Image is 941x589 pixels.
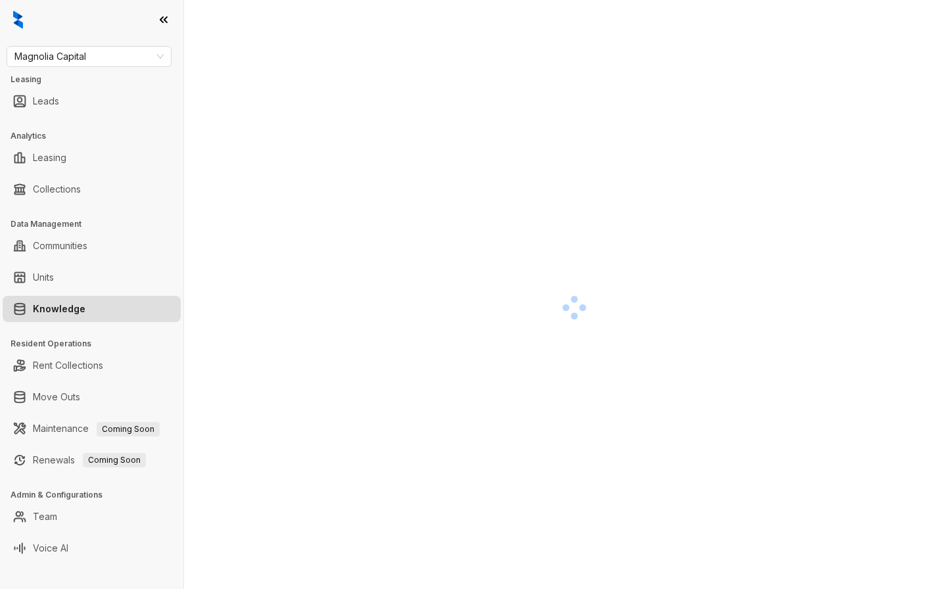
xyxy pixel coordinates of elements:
a: Rent Collections [33,352,103,379]
a: RenewalsComing Soon [33,447,146,473]
a: Leasing [33,145,66,171]
span: Magnolia Capital [14,47,164,66]
a: Communities [33,233,87,259]
h3: Resident Operations [11,338,183,350]
h3: Admin & Configurations [11,489,183,501]
li: Units [3,264,181,291]
h3: Data Management [11,218,183,230]
li: Maintenance [3,415,181,442]
span: Coming Soon [97,422,160,436]
li: Collections [3,176,181,202]
span: Coming Soon [83,453,146,467]
a: Voice AI [33,535,68,561]
li: Communities [3,233,181,259]
a: Collections [33,176,81,202]
a: Knowledge [33,296,85,322]
li: Leads [3,88,181,114]
a: Move Outs [33,384,80,410]
li: Team [3,504,181,530]
li: Rent Collections [3,352,181,379]
h3: Analytics [11,130,183,142]
li: Move Outs [3,384,181,410]
h3: Leasing [11,74,183,85]
img: logo [13,11,23,29]
a: Team [33,504,57,530]
a: Leads [33,88,59,114]
li: Renewals [3,447,181,473]
li: Voice AI [3,535,181,561]
li: Leasing [3,145,181,171]
a: Units [33,264,54,291]
li: Knowledge [3,296,181,322]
